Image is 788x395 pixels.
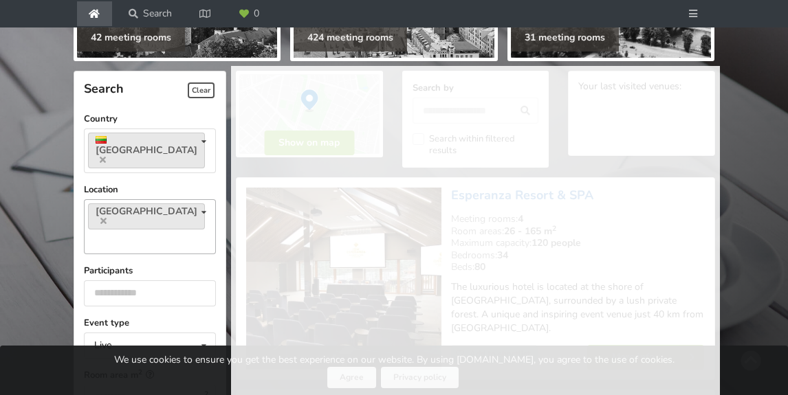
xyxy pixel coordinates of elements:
[77,24,185,52] div: 42 meeting rooms
[254,9,259,19] span: 0
[119,1,181,26] a: Search
[188,82,215,98] span: Clear
[94,341,111,350] div: Live
[84,183,217,196] label: Location
[84,112,217,126] label: Country
[511,24,619,52] div: 31 meeting rooms
[294,24,407,52] div: 424 meeting rooms
[88,133,205,168] a: [GEOGRAPHIC_DATA]
[84,316,217,330] label: Event type
[88,203,205,229] a: [GEOGRAPHIC_DATA]
[84,264,217,278] label: Participants
[84,80,124,97] span: Search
